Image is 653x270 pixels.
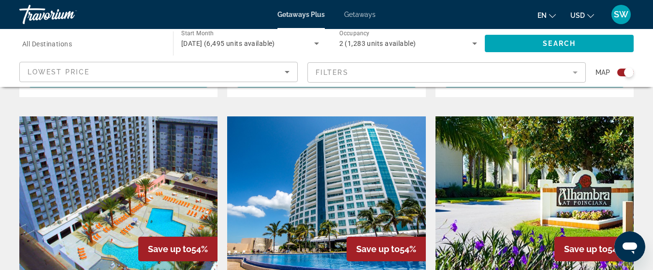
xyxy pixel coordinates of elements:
[28,66,290,78] mat-select: Sort by
[181,30,214,37] span: Start Month
[138,237,218,261] div: 54%
[614,231,645,262] iframe: Button to launch messaging window
[29,70,208,87] button: View Resort(16 units)
[570,12,585,19] span: USD
[22,40,72,48] span: All Destinations
[554,237,634,261] div: 54%
[181,40,275,47] span: [DATE] (6,495 units available)
[543,40,576,47] span: Search
[537,8,556,22] button: Change language
[564,244,608,254] span: Save up to
[344,11,376,18] a: Getaways
[19,2,116,27] a: Travorium
[148,244,191,254] span: Save up to
[609,4,634,25] button: User Menu
[485,35,634,52] button: Search
[356,244,400,254] span: Save up to
[237,70,416,87] button: View Resort(16 units)
[570,8,594,22] button: Change currency
[445,70,624,87] button: View Resort(15 units)
[595,66,610,79] span: Map
[277,11,325,18] a: Getaways Plus
[307,62,586,83] button: Filter
[28,68,89,76] span: Lowest Price
[614,10,628,19] span: SW
[339,40,416,47] span: 2 (1,283 units available)
[537,12,547,19] span: en
[347,237,426,261] div: 54%
[339,30,370,37] span: Occupancy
